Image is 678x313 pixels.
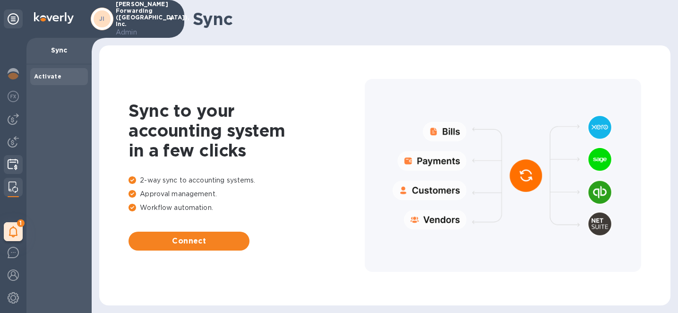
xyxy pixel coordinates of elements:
p: Sync [34,45,84,55]
p: 2-way sync to accounting systems. [129,175,365,185]
b: JI [99,15,105,22]
p: [PERSON_NAME] Forwarding ([GEOGRAPHIC_DATA]), Inc. [116,1,163,37]
div: Unpin categories [4,9,23,28]
b: Activate [34,73,61,80]
img: Foreign exchange [8,91,19,102]
p: Admin [116,27,163,37]
img: Logo [34,12,74,24]
span: Connect [136,235,242,247]
p: Workflow automation. [129,203,365,213]
span: 1 [17,219,25,227]
h1: Sync [193,9,663,29]
h1: Sync to your accounting system in a few clicks [129,101,365,160]
button: Connect [129,232,249,251]
p: Approval management. [129,189,365,199]
img: Credit hub [8,159,18,170]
